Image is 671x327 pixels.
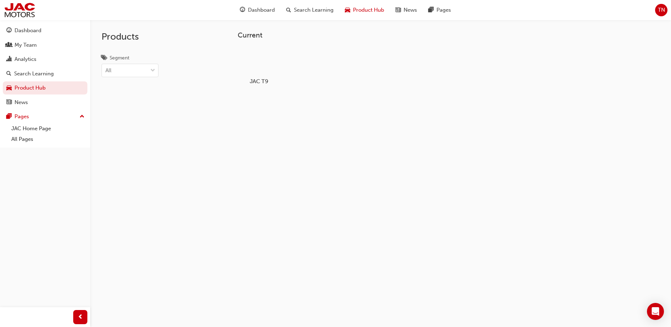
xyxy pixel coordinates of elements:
[423,3,457,17] a: pages-iconPages
[428,6,434,15] span: pages-icon
[15,55,36,63] div: Analytics
[248,6,275,14] span: Dashboard
[3,53,87,66] a: Analytics
[234,3,280,17] a: guage-iconDashboard
[4,2,36,18] img: jac-portal
[102,31,158,42] h2: Products
[240,6,245,15] span: guage-icon
[436,6,451,14] span: Pages
[150,66,155,75] span: down-icon
[239,78,279,85] h5: JAC T9
[6,28,12,34] span: guage-icon
[6,42,12,48] span: people-icon
[647,303,664,320] div: Open Intercom Messenger
[80,112,85,121] span: up-icon
[238,31,640,39] h3: Current
[3,67,87,80] a: Search Learning
[390,3,423,17] a: news-iconNews
[345,6,350,15] span: car-icon
[8,123,87,134] a: JAC Home Page
[238,45,280,86] a: JAC T9
[15,41,37,49] div: My Team
[280,3,339,17] a: search-iconSearch Learning
[658,6,665,14] span: TN
[102,55,107,62] span: tags-icon
[78,313,83,322] span: prev-icon
[15,113,29,121] div: Pages
[3,81,87,94] a: Product Hub
[6,85,12,91] span: car-icon
[395,6,401,15] span: news-icon
[6,114,12,120] span: pages-icon
[3,110,87,123] button: Pages
[8,134,87,145] a: All Pages
[6,71,11,77] span: search-icon
[3,96,87,109] a: News
[655,4,667,16] button: TN
[14,70,54,78] div: Search Learning
[286,6,291,15] span: search-icon
[339,3,390,17] a: car-iconProduct Hub
[110,54,129,62] div: Segment
[6,56,12,63] span: chart-icon
[105,67,111,75] div: All
[3,24,87,37] a: Dashboard
[3,39,87,52] a: My Team
[3,23,87,110] button: DashboardMy TeamAnalyticsSearch LearningProduct HubNews
[353,6,384,14] span: Product Hub
[404,6,417,14] span: News
[15,98,28,107] div: News
[15,27,41,35] div: Dashboard
[294,6,334,14] span: Search Learning
[6,99,12,106] span: news-icon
